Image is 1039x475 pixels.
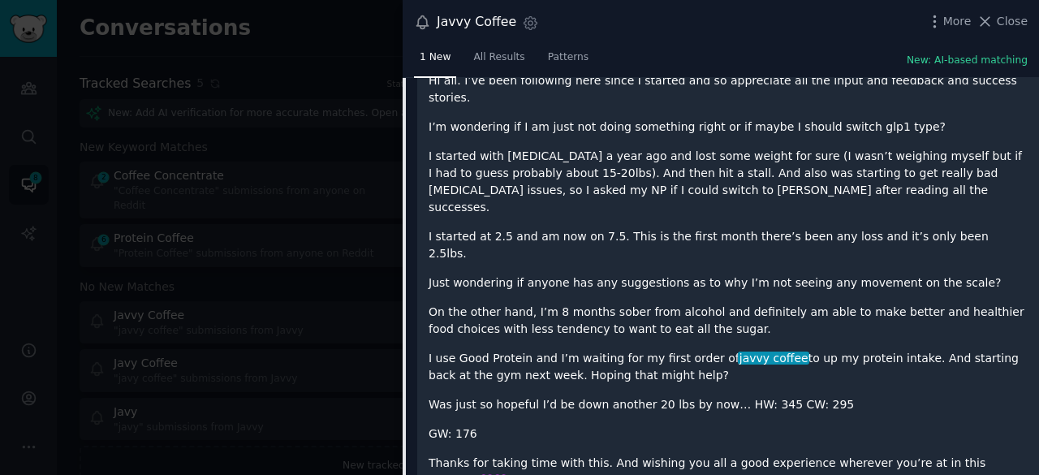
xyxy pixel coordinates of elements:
[997,13,1028,30] span: Close
[473,50,524,65] span: All Results
[468,45,530,78] a: All Results
[429,350,1028,384] p: I use Good Protein and I’m waiting for my first order of to up my protein intake. And starting ba...
[943,13,972,30] span: More
[429,228,1028,262] p: I started at 2.5 and am now on 7.5. This is the first month there’s been any loss and it’s only b...
[542,45,594,78] a: Patterns
[420,50,451,65] span: 1 New
[429,425,1028,443] p: GW: 176
[429,274,1028,291] p: Just wondering if anyone has any suggestions as to why I’m not seeing any movement on the scale?
[429,304,1028,338] p: On the other hand, I’m 8 months sober from alcohol and definitely am able to make better and heal...
[429,396,1028,413] p: Was just so hopeful I’d be down another 20 lbs by now… HW: 345 CW: 295
[738,352,809,365] span: javvy coffee
[437,12,516,32] div: Javvy Coffee
[429,148,1028,216] p: I started with [MEDICAL_DATA] a year ago and lost some weight for sure (I wasn’t weighing myself ...
[414,45,456,78] a: 1 New
[976,13,1028,30] button: Close
[429,72,1028,106] p: Hi all. I’ve been following here since I started and so appreciate all the input and feedback and...
[429,119,1028,136] p: I’m wondering if I am just not doing something right or if maybe I should switch glp1 type?
[907,54,1028,68] button: New: AI-based matching
[926,13,972,30] button: More
[548,50,588,65] span: Patterns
